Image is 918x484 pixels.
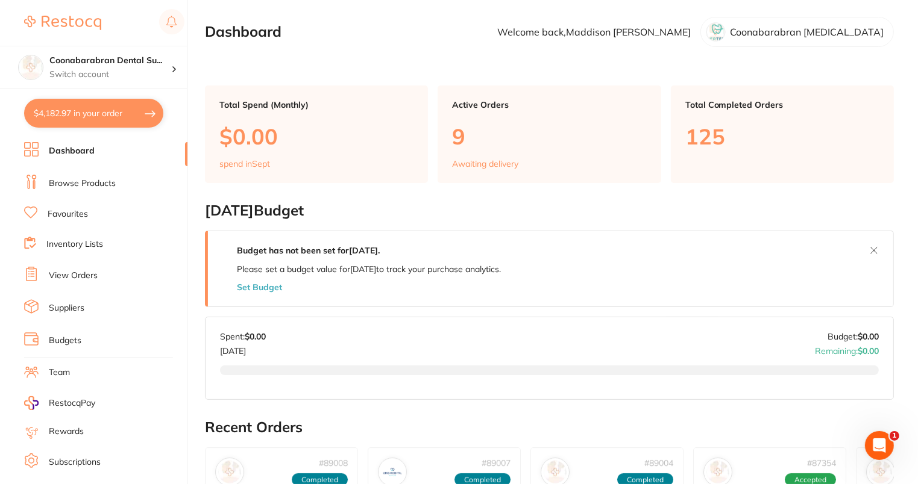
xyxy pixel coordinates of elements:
p: Please set a budget value for [DATE] to track your purchase analytics. [237,264,501,274]
p: $0.00 [219,124,413,149]
p: Active Orders [452,100,646,110]
a: Browse Products [49,178,116,190]
p: Total Completed Orders [685,100,879,110]
a: View Orders [49,270,98,282]
p: Awaiting delivery [452,159,518,169]
img: cXB3NzlycQ [706,22,726,42]
img: Coonabarabran Dental Surgery [19,55,43,79]
a: Suppliers [49,302,84,314]
h2: Dashboard [205,23,281,40]
p: Total Spend (Monthly) [219,100,413,110]
a: Total Completed Orders125 [671,85,894,183]
img: Adam Dental [218,461,241,483]
img: Origin Dental [381,461,404,483]
button: Set Budget [237,282,282,292]
a: Dashboard [49,145,95,157]
span: 1 [890,431,899,441]
p: 125 [685,124,879,149]
button: $4,182.97 in your order [24,99,163,128]
p: # 87354 [807,458,836,468]
p: Switch account [49,69,171,81]
a: RestocqPay [24,396,95,410]
p: [DATE] [220,341,266,356]
h4: Coonabarabran Dental Surgery [49,55,171,67]
p: Remaining: [815,341,879,356]
a: Budgets [49,335,81,347]
img: Restocq Logo [24,16,101,30]
p: spend in Sept [219,159,270,169]
img: RestocqPay [24,396,39,410]
h2: Recent Orders [205,419,894,436]
strong: $0.00 [858,331,879,342]
p: # 89004 [644,458,673,468]
p: Welcome back, Maddison [PERSON_NAME] [497,26,691,37]
p: 9 [452,124,646,149]
p: Spent: [220,332,266,341]
strong: $0.00 [858,346,879,356]
span: RestocqPay [49,397,95,409]
img: Henry Schein Halas [706,461,729,483]
p: Budget: [828,332,879,341]
h2: [DATE] Budget [205,202,894,219]
img: Henry Schein Halas [544,461,567,483]
p: # 89008 [319,458,348,468]
strong: Budget has not been set for [DATE] . [237,245,380,256]
img: Adam Dental [869,461,892,483]
p: # 89007 [482,458,511,468]
a: Subscriptions [49,456,101,468]
a: Rewards [49,426,84,438]
iframe: Intercom live chat [865,431,894,460]
a: Total Spend (Monthly)$0.00spend inSept [205,85,428,183]
strong: $0.00 [245,331,266,342]
a: Inventory Lists [46,238,103,250]
a: Favourites [48,208,88,220]
a: Restocq Logo [24,9,101,37]
a: Active Orders9Awaiting delivery [438,85,661,183]
a: Team [49,367,70,379]
p: Coonabarabran [MEDICAL_DATA] [730,26,884,37]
